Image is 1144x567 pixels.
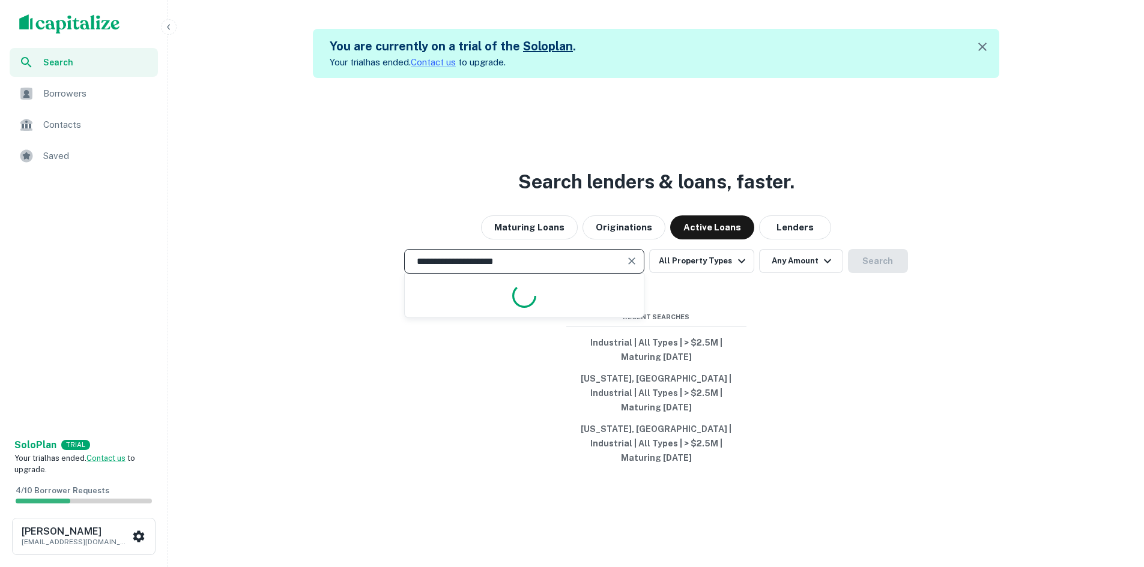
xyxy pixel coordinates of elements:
span: Contacts [43,118,151,132]
h3: Search lenders & loans, faster. [518,167,794,196]
a: Saved [10,142,158,170]
h5: You are currently on a trial of the . [330,37,576,55]
a: Contact us [411,57,456,67]
img: capitalize-logo.png [19,14,120,34]
span: Borrowers [43,86,151,101]
span: Saved [43,149,151,163]
button: Industrial | All Types | > $2.5M | Maturing [DATE] [566,332,746,368]
h6: [PERSON_NAME] [22,527,130,536]
button: Active Loans [670,215,754,239]
a: Soloplan [523,39,573,53]
span: Search [43,56,151,69]
button: [US_STATE], [GEOGRAPHIC_DATA] | Industrial | All Types | > $2.5M | Maturing [DATE] [566,368,746,418]
strong: Solo Plan [14,439,56,451]
button: [PERSON_NAME][EMAIL_ADDRESS][DOMAIN_NAME] [12,518,156,555]
button: All Property Types [649,249,754,273]
button: Maturing Loans [481,215,578,239]
a: SoloPlan [14,438,56,452]
a: Contacts [10,110,158,139]
button: Any Amount [759,249,843,273]
iframe: Chat Widget [1084,471,1144,529]
a: Contact us [86,454,126,463]
button: [US_STATE], [GEOGRAPHIC_DATA] | Industrial | All Types | > $2.5M | Maturing [DATE] [566,418,746,469]
button: Lenders [759,215,831,239]
span: 4 / 10 Borrower Requests [16,486,109,495]
span: Your trial has ended. to upgrade. [14,454,135,475]
p: [EMAIL_ADDRESS][DOMAIN_NAME] [22,536,130,547]
a: Borrowers [10,79,158,108]
button: Clear [623,253,640,269]
a: Search [10,48,158,77]
button: Originations [583,215,665,239]
span: Recent Searches [566,312,746,322]
div: TRIAL [61,440,90,450]
p: Your trial has ended. to upgrade. [330,55,576,70]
